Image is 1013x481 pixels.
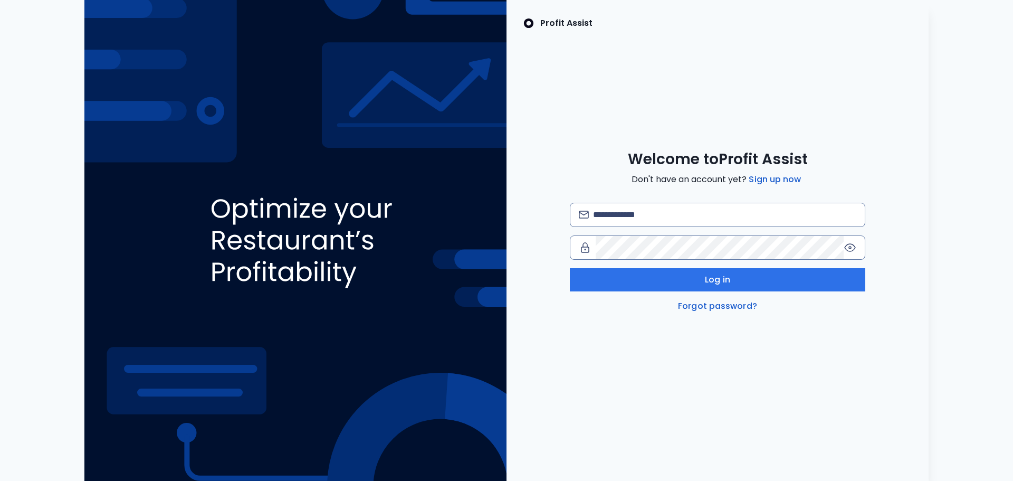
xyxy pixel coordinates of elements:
[523,17,534,30] img: SpotOn Logo
[747,173,803,186] a: Sign up now
[628,150,808,169] span: Welcome to Profit Assist
[676,300,759,313] a: Forgot password?
[540,17,592,30] p: Profit Assist
[705,273,730,286] span: Log in
[579,211,589,219] img: email
[570,268,865,291] button: Log in
[632,173,803,186] span: Don't have an account yet?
